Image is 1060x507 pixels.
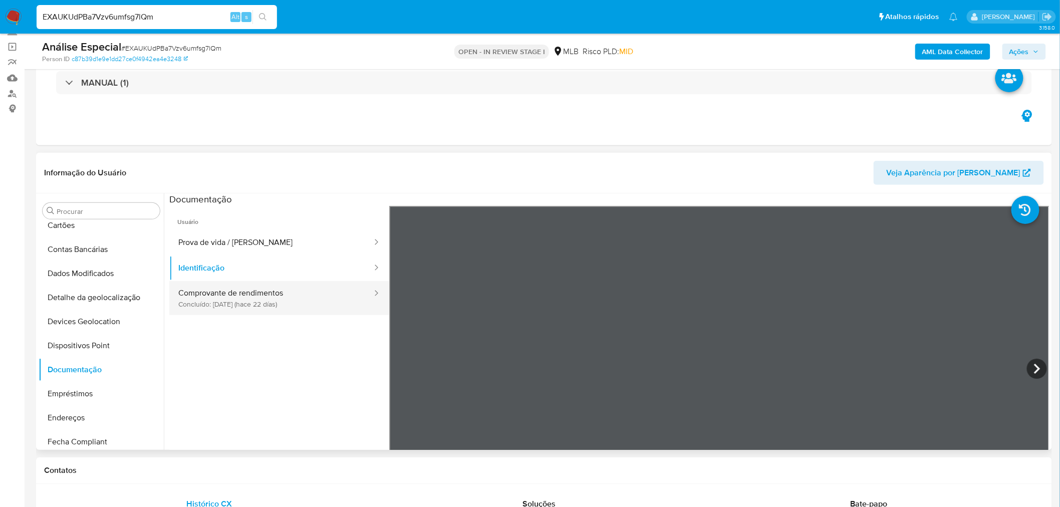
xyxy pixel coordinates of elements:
button: Ações [1002,44,1046,60]
p: OPEN - IN REVIEW STAGE I [454,45,549,59]
span: Alt [231,12,239,22]
button: Procurar [47,207,55,215]
a: Sair [1042,12,1052,22]
button: Cartões [39,213,164,237]
b: AML Data Collector [922,44,983,60]
div: MLB [553,46,579,57]
span: 3.158.0 [1039,24,1055,32]
h1: Contatos [44,465,1044,475]
span: Risco PLD: [583,46,633,57]
button: Empréstimos [39,382,164,406]
span: # EXAUKUdPBa7Vzv6umfsg7lQm [121,43,221,53]
b: Análise Especial [42,39,121,55]
span: Veja Aparência por [PERSON_NAME] [887,161,1020,185]
button: Dispositivos Point [39,334,164,358]
b: Person ID [42,55,70,64]
p: laisa.felismino@mercadolivre.com [982,12,1038,22]
h1: Informação do Usuário [44,168,126,178]
button: Endereços [39,406,164,430]
input: Procurar [57,207,156,216]
button: Devices Geolocation [39,310,164,334]
button: search-icon [252,10,273,24]
span: MID [619,46,633,57]
span: s [245,12,248,22]
span: Atalhos rápidos [886,12,939,22]
button: Fecha Compliant [39,430,164,454]
h3: MANUAL (1) [81,77,129,88]
div: MANUAL (1) [56,71,1032,94]
button: Veja Aparência por [PERSON_NAME] [874,161,1044,185]
button: Dados Modificados [39,262,164,286]
button: AML Data Collector [915,44,990,60]
a: c87b39d1e9e1dd27ce0f4942ea4e3248 [72,55,188,64]
a: Notificações [949,13,958,21]
button: Detalhe da geolocalização [39,286,164,310]
input: Pesquise usuários ou casos... [37,11,277,24]
button: Documentação [39,358,164,382]
span: Ações [1009,44,1029,60]
button: Contas Bancárias [39,237,164,262]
